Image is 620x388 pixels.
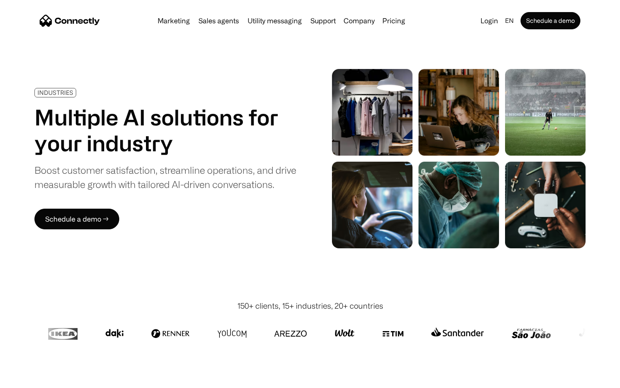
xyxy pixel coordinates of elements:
ul: Language list [17,373,52,385]
a: Utility messaging [244,17,305,24]
a: Sales agents [195,17,242,24]
div: 150+ clients, 15+ industries, 20+ countries [237,300,383,312]
a: Login [477,15,502,27]
h1: Multiple AI solutions for your industry [34,104,296,156]
a: Marketing [154,17,193,24]
a: Support [307,17,339,24]
aside: Language selected: English [9,372,52,385]
div: en [505,15,514,27]
a: Schedule a demo [521,12,580,29]
a: Pricing [379,17,409,24]
div: Boost customer satisfaction, streamline operations, and drive measurable growth with tailored AI-... [34,163,296,191]
div: INDUSTRIES [37,89,73,96]
a: Schedule a demo → [34,209,119,229]
div: Company [344,15,375,27]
